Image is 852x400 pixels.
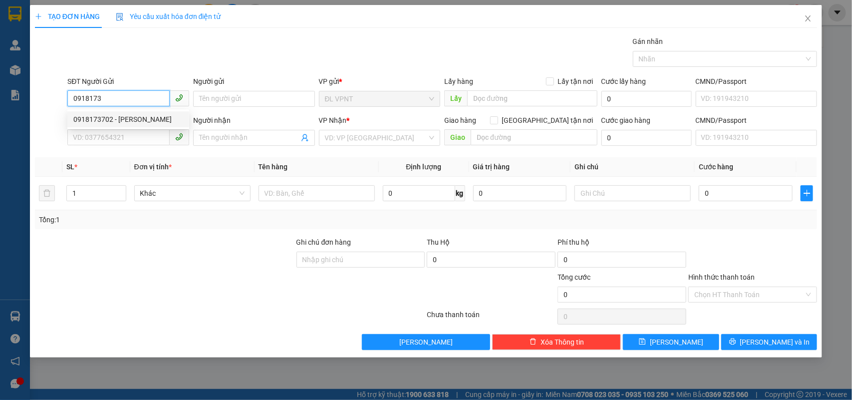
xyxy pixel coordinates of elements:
span: Tên hàng [259,163,288,171]
div: 0918173702 - [PERSON_NAME] [73,114,183,125]
b: Gửi khách hàng [61,14,99,61]
span: Cước hàng [699,163,733,171]
button: Close [794,5,822,33]
button: [PERSON_NAME] [362,334,491,350]
span: Giao hàng [444,116,476,124]
label: Gán nhãn [633,37,663,45]
span: Giá trị hàng [473,163,510,171]
span: SL [66,163,74,171]
div: Tổng: 1 [39,214,329,225]
button: save[PERSON_NAME] [623,334,719,350]
span: [GEOGRAPHIC_DATA] tận nơi [498,115,597,126]
span: ĐL VPNT [325,91,435,106]
span: [PERSON_NAME] [399,337,453,348]
span: Định lượng [406,163,442,171]
span: [PERSON_NAME] [650,337,703,348]
span: delete [530,338,537,346]
button: deleteXóa Thông tin [492,334,621,350]
span: VP Nhận [319,116,347,124]
button: plus [801,185,813,201]
input: Cước lấy hàng [601,91,692,107]
span: Yêu cầu xuất hóa đơn điện tử [116,12,221,20]
span: close [804,14,812,22]
span: plus [801,189,813,197]
span: Lấy hàng [444,77,473,85]
input: Dọc đường [467,90,597,106]
input: Dọc đường [471,129,597,145]
div: SĐT Người Gửi [67,76,189,87]
div: CMND/Passport [696,76,818,87]
div: 0918173702 - VIỄN FORD [67,111,189,127]
div: Phí thu hộ [558,237,686,252]
label: Ghi chú đơn hàng [296,238,351,246]
span: Tổng cước [558,273,590,281]
input: 0 [473,185,567,201]
div: Chưa thanh toán [426,309,557,327]
span: Thu Hộ [427,238,450,246]
b: Phúc An Express [12,64,52,129]
input: Ghi chú đơn hàng [296,252,425,268]
input: Ghi Chú [574,185,691,201]
label: Cước lấy hàng [601,77,646,85]
img: logo.jpg [108,12,132,36]
label: Hình thức thanh toán [688,273,755,281]
img: icon [116,13,124,21]
b: [DOMAIN_NAME] [84,38,137,46]
span: printer [729,338,736,346]
span: plus [35,13,42,20]
div: Người nhận [193,115,315,126]
span: phone [175,133,183,141]
input: Cước giao hàng [601,130,692,146]
div: CMND/Passport [696,115,818,126]
input: VD: Bàn, Ghế [259,185,375,201]
div: VP gửi [319,76,441,87]
span: phone [175,94,183,102]
li: (c) 2017 [84,47,137,60]
span: Đơn vị tính [134,163,172,171]
label: Cước giao hàng [601,116,651,124]
th: Ghi chú [570,157,695,177]
span: save [639,338,646,346]
span: Lấy tận nơi [554,76,597,87]
span: [PERSON_NAME] và In [740,337,810,348]
span: Xóa Thông tin [541,337,584,348]
span: Lấy [444,90,467,106]
span: Giao [444,129,471,145]
button: printer[PERSON_NAME] và In [721,334,817,350]
button: delete [39,185,55,201]
span: user-add [301,134,309,142]
span: kg [455,185,465,201]
span: TẠO ĐƠN HÀNG [35,12,100,20]
img: logo.jpg [12,12,62,62]
div: Người gửi [193,76,315,87]
span: Khác [140,186,245,201]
